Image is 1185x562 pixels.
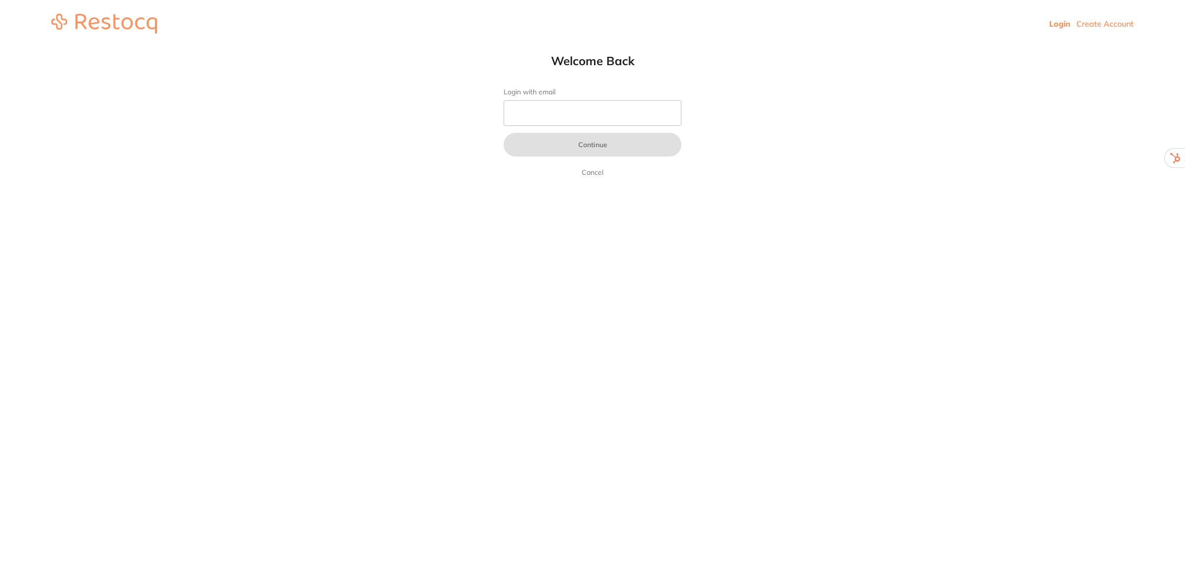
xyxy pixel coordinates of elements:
[580,166,605,178] a: Cancel
[504,88,681,96] label: Login with email
[484,53,701,68] h1: Welcome Back
[504,133,681,157] button: Continue
[1049,19,1070,29] a: Login
[51,14,157,34] img: restocq_logo.svg
[1076,19,1134,29] a: Create Account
